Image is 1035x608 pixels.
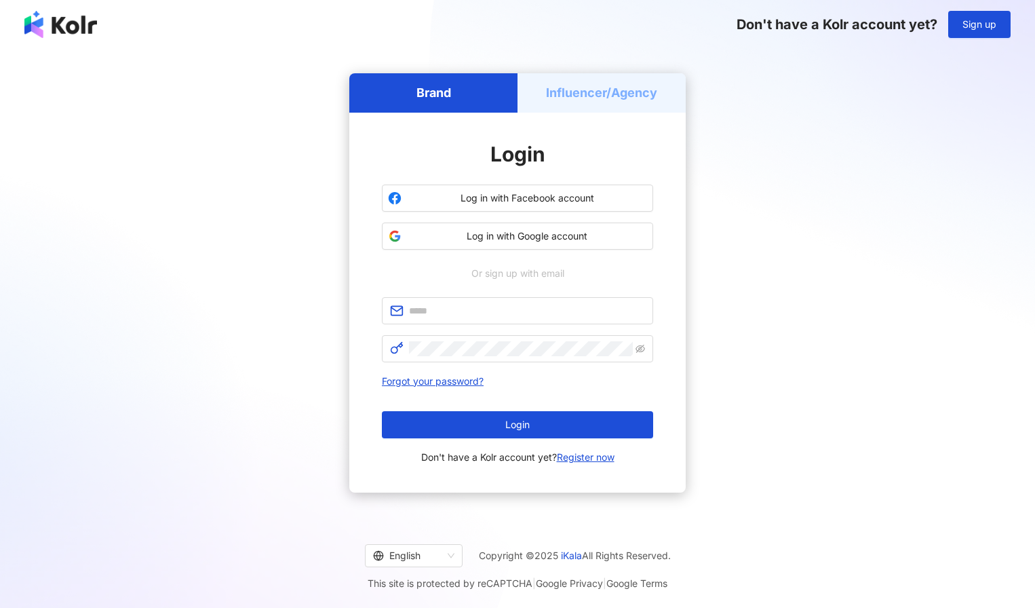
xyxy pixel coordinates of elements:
[536,577,603,589] a: Google Privacy
[490,142,545,166] span: Login
[382,411,653,438] button: Login
[407,229,647,243] span: Log in with Google account
[462,266,574,281] span: Or sign up with email
[407,191,647,205] span: Log in with Facebook account
[24,11,97,38] img: logo
[421,449,614,465] span: Don't have a Kolr account yet?
[382,223,653,250] button: Log in with Google account
[561,550,582,561] a: iKala
[948,11,1011,38] button: Sign up
[557,451,614,463] a: Register now
[505,419,530,430] span: Login
[382,185,653,212] button: Log in with Facebook account
[416,84,451,101] h5: Brand
[636,344,645,354] span: eye-invisible
[603,577,606,589] span: |
[479,548,671,564] span: Copyright © 2025 All Rights Reserved.
[737,16,937,33] span: Don't have a Kolr account yet?
[382,375,484,387] a: Forgot your password?
[368,575,667,592] span: This site is protected by reCAPTCHA
[373,545,442,567] div: English
[546,84,657,101] h5: Influencer/Agency
[606,577,667,589] a: Google Terms
[532,577,536,589] span: |
[962,19,996,30] span: Sign up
